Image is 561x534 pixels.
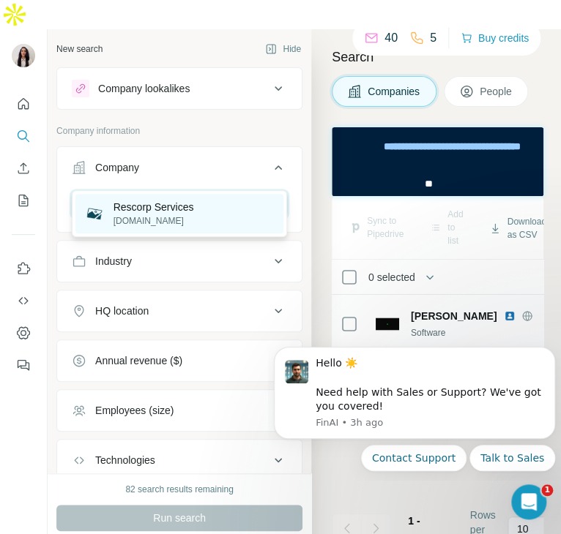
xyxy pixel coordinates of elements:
button: Use Surfe on LinkedIn [12,255,35,282]
button: Feedback [12,352,35,378]
div: Company lookalikes [98,81,190,96]
span: 0 selected [368,270,415,285]
p: 40 [384,29,398,47]
span: 1 [541,484,553,496]
iframe: Banner [332,127,543,196]
p: Rescorp Services [114,200,194,214]
img: LinkedIn logo [504,310,516,322]
button: Annual revenue ($) [57,343,302,378]
button: Dashboard [12,320,35,346]
button: Technologies [57,443,302,478]
button: HQ location [57,293,302,328]
button: My lists [12,187,35,214]
div: Employees (size) [95,403,174,418]
button: Employees (size) [57,393,302,428]
div: New search [56,42,103,56]
span: [PERSON_NAME] [411,309,497,323]
button: Hide [255,38,311,60]
img: Logo of Tinydot [376,312,399,336]
img: Rescorp Services [84,203,105,224]
button: Enrich CSV [12,155,35,181]
p: [DOMAIN_NAME] [114,214,194,227]
h4: Search [332,47,543,67]
span: People [480,84,513,99]
button: Download as CSV [479,211,556,246]
span: Companies [368,84,421,99]
div: 82 search results remaining [125,483,233,496]
p: 5 [430,29,436,47]
div: HQ location [95,304,149,318]
button: Buy credits [461,28,529,48]
p: Company information [56,124,302,138]
button: Company [57,150,302,191]
button: Search [12,123,35,149]
button: Company lookalikes [57,71,302,106]
div: Industry [95,254,132,268]
div: Annual revenue ($) [95,353,182,368]
div: Company [95,160,139,175]
button: Industry [57,244,302,279]
button: Use Surfe API [12,287,35,314]
button: Quick start [12,91,35,117]
iframe: Intercom notifications message [268,334,561,480]
iframe: Intercom live chat [511,484,546,519]
img: Avatar [12,44,35,67]
div: Technologies [95,453,155,467]
div: Upgrade plan for full access to Surfe [17,3,223,35]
